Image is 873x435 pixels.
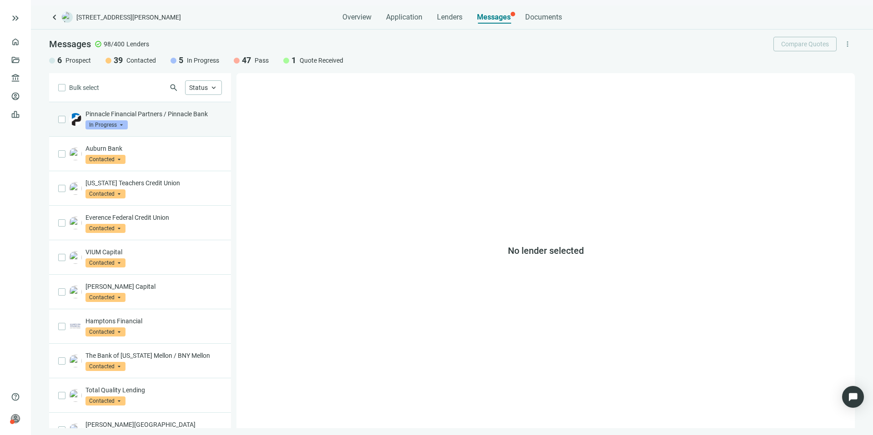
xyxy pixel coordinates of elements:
span: help [11,392,20,401]
p: [US_STATE] Teachers Credit Union [85,178,222,188]
p: Hamptons Financial [85,316,222,326]
span: more_vert [843,40,852,48]
span: Lenders [437,13,462,22]
span: account_balance [11,74,17,83]
span: Contacted [85,362,125,371]
span: Contacted [85,155,125,164]
img: aac87969-146a-4106-82b8-837517ef80fb [69,355,82,367]
img: d981e74d-10ba-40dc-8fa7-7731deba5fc1 [69,182,82,195]
p: VIUM Capital [85,247,222,257]
span: check_circle [95,40,102,48]
span: Status [189,84,208,91]
span: Contacted [85,293,125,302]
span: Contacted [85,189,125,198]
p: Auburn Bank [85,144,222,153]
span: 98/400 [104,40,125,49]
span: Contacted [85,224,125,233]
span: In Progress [187,56,219,65]
p: The Bank of [US_STATE] Mellon / BNY Mellon [85,351,222,360]
span: Messages [49,39,91,49]
button: more_vert [840,37,855,51]
span: Contacted [126,56,156,65]
span: Contacted [85,327,125,336]
p: Total Quality Lending [85,386,222,395]
span: 1 [291,55,296,66]
img: af21a96f-905c-4480-8ba3-de4c36d5ddae [69,389,82,402]
img: bb4ebb4b-2c2c-4e07-87d8-c65d4623106c [69,113,82,126]
span: Pass [255,56,269,65]
span: Contacted [85,258,125,267]
p: Everence Federal Credit Union [85,213,222,222]
span: In Progress [85,120,128,129]
span: Quote Received [300,56,343,65]
p: [PERSON_NAME][GEOGRAPHIC_DATA] [85,420,222,429]
span: Lenders [126,40,149,49]
span: Contacted [85,396,125,405]
span: Documents [525,13,562,22]
a: keyboard_arrow_left [49,12,60,23]
span: Bulk select [69,83,99,93]
span: Messages [477,13,511,21]
img: 6ee3760a-6f1b-4357-aff7-af6f64b83111 [69,251,82,264]
p: Pinnacle Financial Partners / Pinnacle Bank [85,109,222,119]
span: 6 [57,55,62,66]
span: 5 [179,55,183,66]
span: Overview [342,13,371,22]
div: No lender selected [236,73,855,428]
img: 050ecbbc-33a4-4638-ad42-49e587a38b20 [69,286,82,298]
span: keyboard_arrow_up [210,84,218,92]
span: person [11,414,20,423]
span: search [169,83,178,92]
p: [PERSON_NAME] Capital [85,282,222,291]
img: df02e67e-99c8-4cb2-b7cc-6400091d50df [69,148,82,160]
span: 39 [114,55,123,66]
button: keyboard_double_arrow_right [10,13,21,24]
span: Application [386,13,422,22]
span: Prospect [65,56,91,65]
div: Open Intercom Messenger [842,386,864,408]
img: c496fa92-3f65-400a-b200-cf8ffa7ebb85 [69,217,82,229]
button: Compare Quotes [773,37,837,51]
span: [STREET_ADDRESS][PERSON_NAME] [76,13,181,22]
img: 4a90dc5c-d610-4658-9954-2f075cf7de1b [69,320,82,333]
span: 47 [242,55,251,66]
img: deal-logo [62,12,73,23]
